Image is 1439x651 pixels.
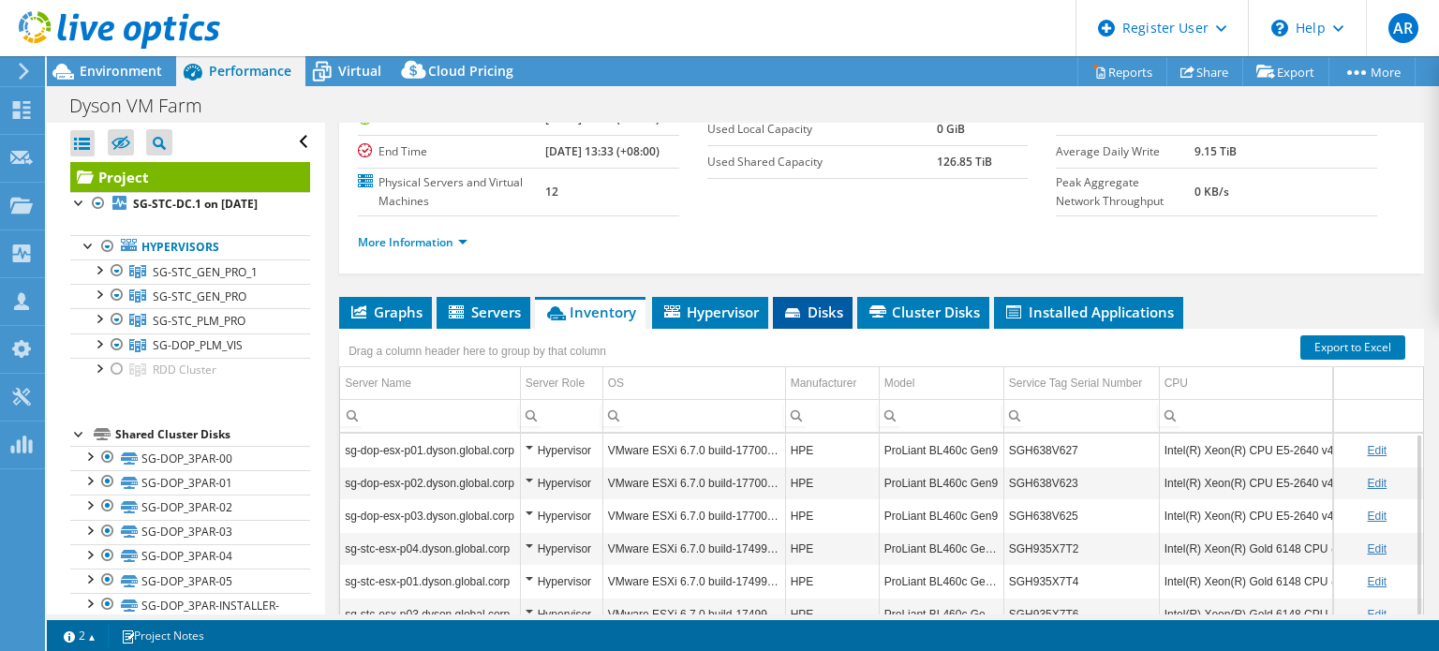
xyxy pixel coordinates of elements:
a: Edit [1367,510,1387,523]
div: Service Tag Serial Number [1009,372,1143,394]
a: Share [1166,57,1243,86]
td: Column Server Name, Value sg-stc-esx-p01.dyson.global.corp [340,565,520,598]
td: Column Server Name, Value sg-stc-esx-p04.dyson.global.corp [340,532,520,565]
a: SG-DOP_3PAR-INSTALLER-20 [70,593,310,634]
td: Column Server Role, Value Hypervisor [520,466,602,499]
td: Column Model, Value ProLiant BL460c Gen9 [879,434,1003,466]
span: RDD Cluster [153,362,216,377]
span: SG-STC_GEN_PRO_1 [153,264,258,280]
span: SG-DOP_PLM_VIS [153,337,243,353]
span: Cluster Disks [867,303,980,321]
td: Column Manufacturer, Value HPE [785,434,879,466]
td: CPU Column [1159,367,1435,400]
td: Column CPU, Value Intel(R) Xeon(R) CPU E5-2640 v4 @ 2.40GHz 2.40 GHz [1159,466,1435,499]
label: Used Local Capacity [707,120,937,139]
a: SG-DOP_PLM_VIS [70,333,310,358]
td: Column OS, Value VMware ESXi 6.7.0 build-17700523 [602,466,785,499]
b: 9.15 TiB [1194,143,1237,159]
span: Hypervisor [661,303,759,321]
span: Installed Applications [1003,303,1174,321]
div: Hypervisor [526,603,598,626]
td: Column CPU, Value Intel(R) Xeon(R) Gold 6148 CPU @ 2.40GHz 2.39 GHz [1159,565,1435,598]
a: SG-STC-DC.1 on [DATE] [70,192,310,216]
h1: Dyson VM Farm [61,96,231,116]
div: Manufacturer [791,372,857,394]
a: 2 [51,624,109,647]
a: Edit [1367,575,1387,588]
td: Server Name Column [340,367,520,400]
a: Edit [1367,608,1387,621]
b: 71% reads / 29% writes [1194,111,1319,126]
td: Column Manufacturer, Value HPE [785,598,879,630]
td: Column Server Name, Value sg-dop-esx-p02.dyson.global.corp [340,466,520,499]
td: Manufacturer Column [785,367,879,400]
td: Column Server Role, Value Hypervisor [520,532,602,565]
span: Virtual [338,62,381,80]
div: Hypervisor [526,472,598,495]
td: Column Server Name, Value sg-dop-esx-p01.dyson.global.corp [340,434,520,466]
label: Average Daily Write [1056,142,1194,161]
label: Used Shared Capacity [707,153,937,171]
div: Hypervisor [526,505,598,527]
b: 0 KB/s [1194,184,1229,200]
a: Project [70,162,310,192]
div: Hypervisor [526,439,598,462]
td: Column Model, Value ProLiant BL460c Gen9 [879,466,1003,499]
td: Column CPU, Value Intel(R) Xeon(R) CPU E5-2640 v4 @ 2.40GHz 2.40 GHz [1159,499,1435,532]
td: Column Service Tag Serial Number, Value SGH638V627 [1003,434,1159,466]
td: OS Column [602,367,785,400]
a: SG-DOP_3PAR-01 [70,470,310,495]
td: Column Model, Value ProLiant BL460c Gen10 [879,532,1003,565]
div: Server Name [345,372,411,394]
td: Column Service Tag Serial Number, Value SGH935X7T2 [1003,532,1159,565]
td: Column Server Name, Filter cell [340,399,520,432]
a: SG-STC_PLM_PRO [70,308,310,333]
span: Performance [209,62,291,80]
td: Column Service Tag Serial Number, Filter cell [1003,399,1159,432]
td: Column Manufacturer, Value HPE [785,466,879,499]
a: Edit [1367,542,1387,555]
div: Hypervisor [526,570,598,593]
a: SG-DOP_3PAR-03 [70,520,310,544]
label: End Time [358,142,545,161]
td: Column CPU, Value Intel(R) Xeon(R) Gold 6148 CPU @ 2.40GHz 2.39 GHz [1159,598,1435,630]
div: Server Role [526,372,585,394]
td: Column OS, Value VMware ESXi 6.7.0 build-17499825 [602,532,785,565]
td: Column Model, Value ProLiant BL460c Gen10 [879,565,1003,598]
a: More Information [358,234,467,250]
td: Column Server Role, Value Hypervisor [520,565,602,598]
td: Column Server Role, Value Hypervisor [520,598,602,630]
span: Inventory [544,303,636,321]
label: Physical Servers and Virtual Machines [358,173,545,211]
td: Column Manufacturer, Value HPE [785,532,879,565]
span: AR [1388,13,1418,43]
div: OS [608,372,624,394]
td: Column Service Tag Serial Number, Value SGH935X7T6 [1003,598,1159,630]
a: SG-DOP_3PAR-05 [70,569,310,593]
td: Column Model, Filter cell [879,399,1003,432]
td: Column CPU, Value Intel(R) Xeon(R) CPU E5-2640 v4 @ 2.40GHz 2.40 GHz [1159,434,1435,466]
a: Edit [1367,444,1387,457]
span: Graphs [349,303,423,321]
b: 0 GiB [937,121,965,137]
span: Environment [80,62,162,80]
svg: \n [1271,20,1288,37]
a: Edit [1367,477,1387,490]
td: Column OS, Value VMware ESXi 6.7.0 build-17499825 [602,565,785,598]
a: Reports [1077,57,1167,86]
td: Column Manufacturer, Value HPE [785,565,879,598]
a: SG-DOP_3PAR-02 [70,495,310,519]
td: Column Server Name, Value sg-dop-esx-p03.dyson.global.corp [340,499,520,532]
span: SG-STC_PLM_PRO [153,313,245,329]
td: Column CPU, Filter cell [1159,399,1435,432]
div: Model [884,372,915,394]
a: SG-STC_GEN_PRO_1 [70,259,310,284]
a: SG-STC_GEN_PRO [70,284,310,308]
a: Export [1242,57,1329,86]
a: More [1328,57,1416,86]
b: 12 [545,184,558,200]
b: 126.85 TiB [937,154,992,170]
td: Column Server Role, Value Hypervisor [520,434,602,466]
td: Column OS, Value VMware ESXi 6.7.0 build-17499825 [602,598,785,630]
td: Column Server Name, Value sg-stc-esx-p03.dyson.global.corp [340,598,520,630]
